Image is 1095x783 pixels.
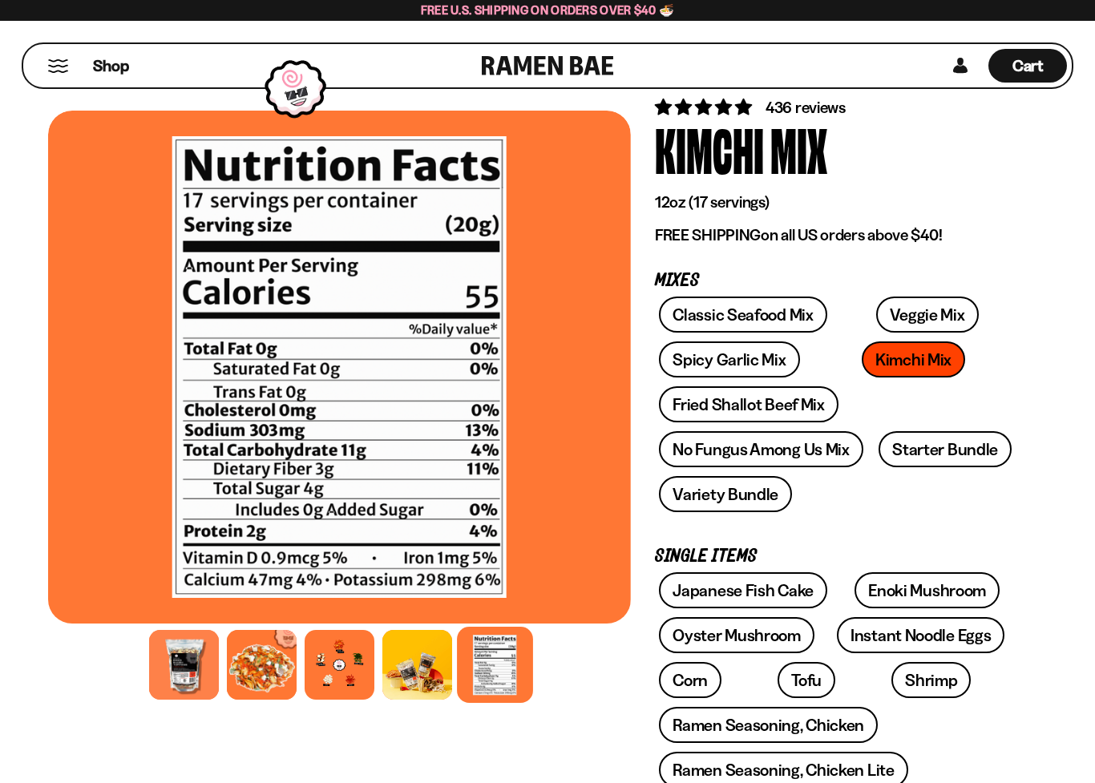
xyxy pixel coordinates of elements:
p: Single Items [655,549,1023,564]
a: Enoki Mushroom [855,572,1000,608]
a: Shrimp [891,662,971,698]
a: Classic Seafood Mix [659,297,826,333]
span: Cart [1012,56,1044,75]
strong: FREE SHIPPING [655,225,761,244]
button: Mobile Menu Trigger [47,59,69,73]
a: Fried Shallot Beef Mix [659,386,838,422]
div: Cart [988,44,1067,87]
a: Spicy Garlic Mix [659,341,799,377]
a: Instant Noodle Eggs [837,617,1004,653]
p: Mixes [655,273,1023,289]
a: Variety Bundle [659,476,792,512]
span: Shop [93,55,129,77]
a: Oyster Mushroom [659,617,814,653]
a: Ramen Seasoning, Chicken [659,707,878,743]
a: Tofu [778,662,835,698]
span: Free U.S. Shipping on Orders over $40 🍜 [421,2,675,18]
a: Starter Bundle [879,431,1012,467]
div: Mix [770,119,827,179]
a: Veggie Mix [876,297,979,333]
div: Kimchi [655,119,764,179]
a: Japanese Fish Cake [659,572,827,608]
p: on all US orders above $40! [655,225,1023,245]
a: Corn [659,662,721,698]
a: Shop [93,49,129,83]
a: No Fungus Among Us Mix [659,431,863,467]
p: 12oz (17 servings) [655,192,1023,212]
